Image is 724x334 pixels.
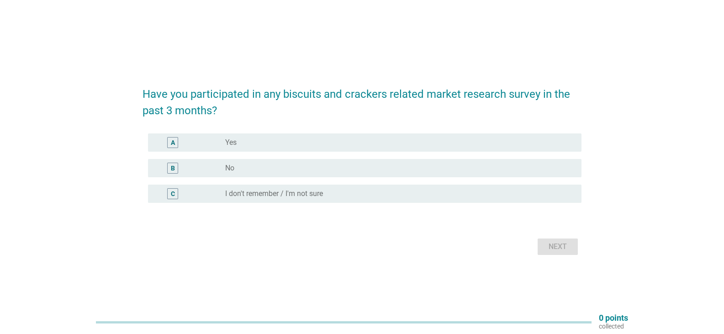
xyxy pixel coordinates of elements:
p: 0 points [599,314,628,322]
label: I don't remember / I'm not sure [225,189,323,198]
p: collected [599,322,628,330]
div: B [171,163,175,173]
label: No [225,164,234,173]
div: A [171,138,175,147]
div: C [171,189,175,198]
label: Yes [225,138,237,147]
h2: Have you participated in any biscuits and crackers related market research survey in the past 3 m... [143,77,581,119]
